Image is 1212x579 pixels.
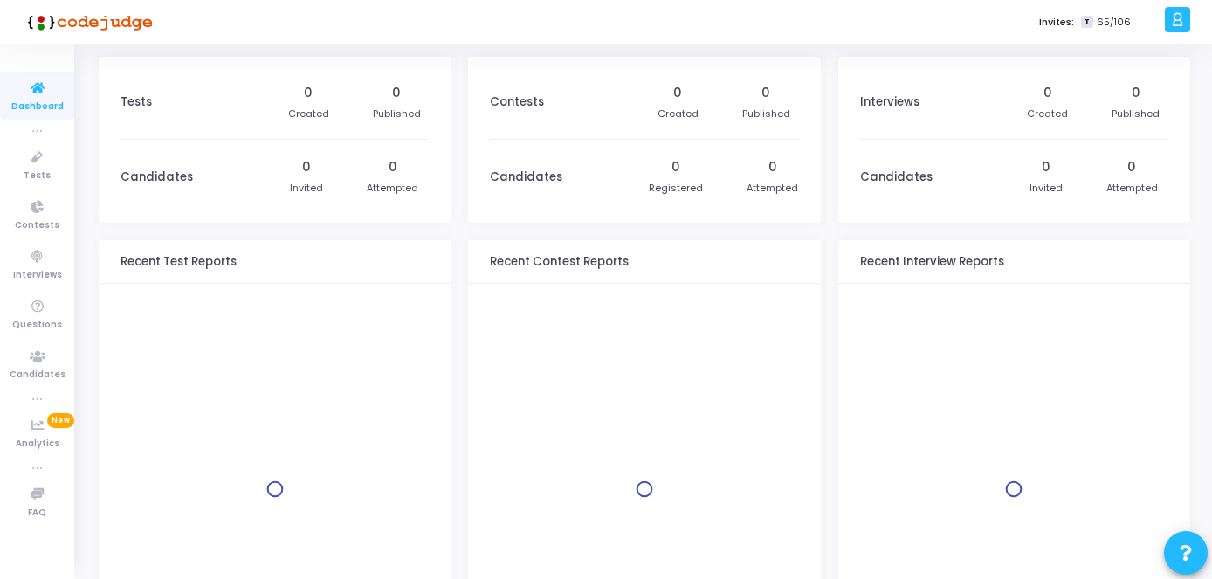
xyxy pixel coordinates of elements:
div: Created [1027,107,1068,121]
span: Candidates [10,368,65,383]
img: logo [22,4,153,39]
div: 0 [1042,158,1050,176]
h3: Recent Interview Reports [860,255,1004,269]
div: 0 [304,84,313,102]
span: 65/106 [1097,15,1131,30]
h3: Candidates [860,170,933,184]
span: FAQ [28,506,46,520]
div: 0 [768,158,777,176]
span: T [1081,16,1092,29]
div: 0 [761,84,770,102]
div: Published [373,107,421,121]
div: Registered [649,181,703,196]
div: Published [742,107,790,121]
h3: Candidates [121,170,193,184]
span: Contests [15,218,59,233]
div: Attempted [1106,181,1158,196]
div: Invited [1030,181,1063,196]
div: Attempted [747,181,798,196]
div: 0 [392,84,401,102]
h3: Candidates [490,170,562,184]
div: 0 [1127,158,1136,176]
div: Attempted [367,181,418,196]
div: 0 [1132,84,1140,102]
div: Created [288,107,329,121]
div: 0 [302,158,311,176]
div: Invited [290,181,323,196]
label: Invites: [1039,15,1074,30]
div: 0 [1043,84,1052,102]
span: Interviews [13,268,62,283]
span: Dashboard [11,100,64,114]
span: Tests [24,169,51,183]
div: 0 [671,158,680,176]
div: 0 [673,84,682,102]
div: 0 [389,158,397,176]
h3: Tests [121,95,152,109]
h3: Recent Contest Reports [490,255,629,269]
h3: Contests [490,95,544,109]
h3: Interviews [860,95,919,109]
div: Created [658,107,699,121]
span: Analytics [16,437,59,451]
span: New [47,413,74,428]
div: Published [1112,107,1160,121]
span: Questions [12,318,62,333]
h3: Recent Test Reports [121,255,237,269]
